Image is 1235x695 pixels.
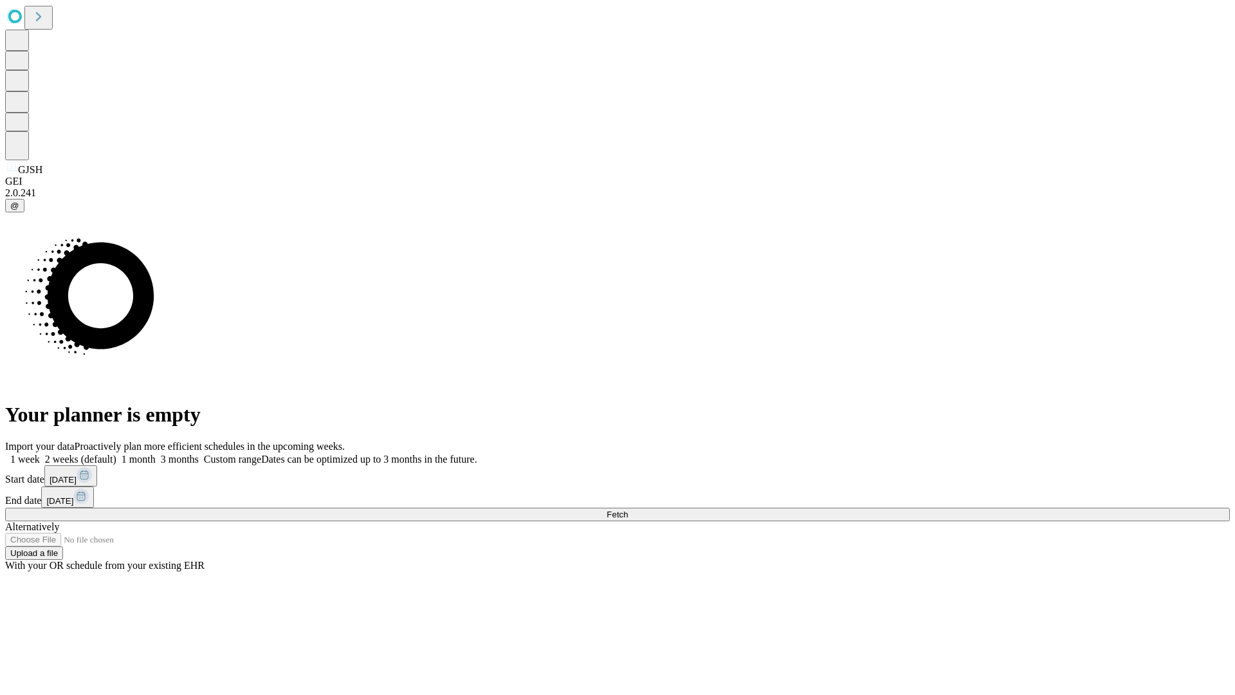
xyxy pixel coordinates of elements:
span: 1 month [122,454,156,465]
div: 2.0.241 [5,187,1230,199]
span: GJSH [18,164,42,175]
span: 2 weeks (default) [45,454,116,465]
span: Fetch [607,510,628,519]
button: Upload a file [5,546,63,560]
div: End date [5,486,1230,508]
button: Fetch [5,508,1230,521]
div: Start date [5,465,1230,486]
span: Dates can be optimized up to 3 months in the future. [261,454,477,465]
span: [DATE] [46,496,73,506]
div: GEI [5,176,1230,187]
span: 1 week [10,454,40,465]
span: [DATE] [50,475,77,485]
button: @ [5,199,24,212]
span: Import your data [5,441,75,452]
span: Alternatively [5,521,59,532]
span: 3 months [161,454,199,465]
span: With your OR schedule from your existing EHR [5,560,205,571]
button: [DATE] [41,486,94,508]
button: [DATE] [44,465,97,486]
span: Proactively plan more efficient schedules in the upcoming weeks. [75,441,345,452]
span: Custom range [204,454,261,465]
span: @ [10,201,19,210]
h1: Your planner is empty [5,403,1230,427]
